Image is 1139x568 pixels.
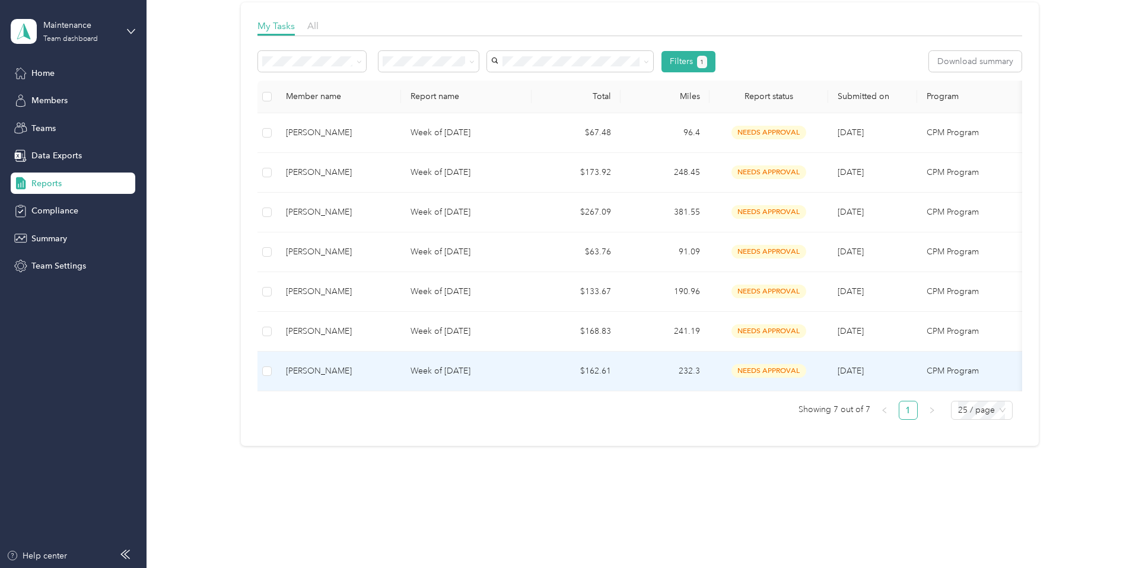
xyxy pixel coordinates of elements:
[411,285,522,298] p: Week of [DATE]
[43,36,98,43] div: Team dashboard
[7,550,67,562] button: Help center
[731,205,806,219] span: needs approval
[927,285,1056,298] p: CPM Program
[917,113,1065,153] td: CPM Program
[838,366,864,376] span: [DATE]
[532,153,621,193] td: $173.92
[286,325,392,338] div: [PERSON_NAME]
[286,166,392,179] div: [PERSON_NAME]
[917,193,1065,232] td: CPM Program
[541,91,611,101] div: Total
[31,149,82,162] span: Data Exports
[917,81,1065,113] th: Program
[532,193,621,232] td: $267.09
[927,206,1056,219] p: CPM Program
[307,20,319,31] span: All
[621,312,710,352] td: 241.19
[917,153,1065,193] td: CPM Program
[899,401,918,420] li: 1
[401,81,532,113] th: Report name
[927,166,1056,179] p: CPM Program
[286,365,392,378] div: [PERSON_NAME]
[286,126,392,139] div: [PERSON_NAME]
[700,57,704,68] span: 1
[917,312,1065,352] td: CPM Program
[411,325,522,338] p: Week of [DATE]
[411,245,522,259] p: Week of [DATE]
[731,126,806,139] span: needs approval
[731,324,806,338] span: needs approval
[276,81,401,113] th: Member name
[43,19,117,31] div: Maintenance
[697,56,707,68] button: 1
[798,401,870,419] span: Showing 7 out of 7
[881,407,888,414] span: left
[719,91,819,101] span: Report status
[875,401,894,420] li: Previous Page
[1073,502,1139,568] iframe: Everlance-gr Chat Button Frame
[922,401,941,420] button: right
[621,193,710,232] td: 381.55
[411,206,522,219] p: Week of [DATE]
[928,407,936,414] span: right
[922,401,941,420] li: Next Page
[532,352,621,391] td: $162.61
[875,401,894,420] button: left
[927,325,1056,338] p: CPM Program
[838,127,864,138] span: [DATE]
[929,51,1022,72] button: Download summary
[411,365,522,378] p: Week of [DATE]
[731,165,806,179] span: needs approval
[31,205,78,217] span: Compliance
[286,245,392,259] div: [PERSON_NAME]
[838,207,864,217] span: [DATE]
[411,166,522,179] p: Week of [DATE]
[917,232,1065,272] td: CPM Program
[838,247,864,257] span: [DATE]
[731,245,806,259] span: needs approval
[838,286,864,296] span: [DATE]
[286,285,392,298] div: [PERSON_NAME]
[31,232,67,245] span: Summary
[532,312,621,352] td: $168.83
[927,126,1056,139] p: CPM Program
[838,326,864,336] span: [DATE]
[31,67,55,79] span: Home
[257,20,295,31] span: My Tasks
[532,232,621,272] td: $63.76
[828,81,917,113] th: Submitted on
[899,401,917,419] a: 1
[31,94,68,107] span: Members
[838,167,864,177] span: [DATE]
[621,113,710,153] td: 96.4
[31,177,62,190] span: Reports
[31,260,86,272] span: Team Settings
[621,232,710,272] td: 91.09
[731,285,806,298] span: needs approval
[532,113,621,153] td: $67.48
[661,51,715,72] button: Filters1
[917,352,1065,391] td: CPM Program
[958,401,1006,419] span: 25 / page
[411,126,522,139] p: Week of [DATE]
[621,352,710,391] td: 232.3
[917,272,1065,312] td: CPM Program
[951,401,1013,420] div: Page Size
[731,364,806,378] span: needs approval
[630,91,700,101] div: Miles
[927,365,1056,378] p: CPM Program
[927,245,1056,259] p: CPM Program
[286,206,392,219] div: [PERSON_NAME]
[31,122,56,135] span: Teams
[532,272,621,312] td: $133.67
[621,272,710,312] td: 190.96
[286,91,392,101] div: Member name
[621,153,710,193] td: 248.45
